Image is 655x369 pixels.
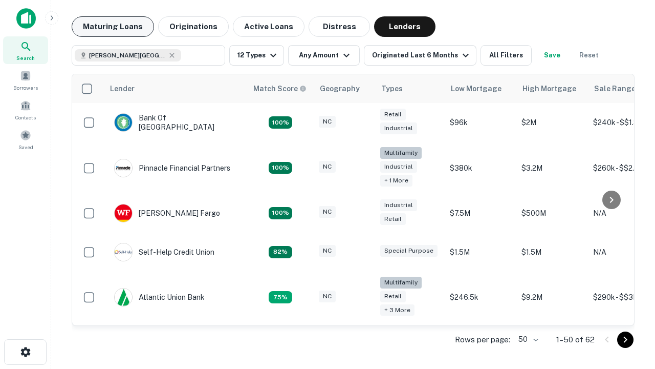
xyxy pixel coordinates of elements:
[18,143,33,151] span: Saved
[481,45,532,66] button: All Filters
[374,16,435,37] button: Lenders
[320,83,360,95] div: Geography
[445,74,516,103] th: Low Mortgage
[516,103,588,142] td: $2M
[380,175,412,187] div: + 1 more
[3,126,48,153] a: Saved
[115,243,132,261] img: picture
[229,45,284,66] button: 12 Types
[516,74,588,103] th: High Mortgage
[381,83,403,95] div: Types
[309,16,370,37] button: Distress
[372,49,472,61] div: Originated Last 6 Months
[269,162,292,174] div: Matching Properties: 24, hasApolloMatch: undefined
[72,16,154,37] button: Maturing Loans
[380,291,406,302] div: Retail
[455,334,510,346] p: Rows per page:
[380,161,417,173] div: Industrial
[16,8,36,29] img: capitalize-icon.png
[269,116,292,129] div: Matching Properties: 14, hasApolloMatch: undefined
[114,204,220,222] div: [PERSON_NAME] Fargo
[319,116,336,128] div: NC
[104,74,247,103] th: Lender
[514,332,540,347] div: 50
[573,45,605,66] button: Reset
[314,74,375,103] th: Geography
[594,83,636,95] div: Sale Range
[253,83,304,94] h6: Match Score
[115,159,132,177] img: picture
[617,332,634,348] button: Go to next page
[319,245,336,257] div: NC
[380,304,414,316] div: + 3 more
[451,83,501,95] div: Low Mortgage
[13,84,38,92] span: Borrowers
[269,246,292,258] div: Matching Properties: 11, hasApolloMatch: undefined
[115,114,132,131] img: picture
[364,45,476,66] button: Originated Last 6 Months
[114,113,237,132] div: Bank Of [GEOGRAPHIC_DATA]
[375,74,445,103] th: Types
[380,109,406,120] div: Retail
[516,194,588,233] td: $500M
[380,199,417,211] div: Industrial
[269,207,292,219] div: Matching Properties: 14, hasApolloMatch: undefined
[269,291,292,303] div: Matching Properties: 10, hasApolloMatch: undefined
[16,54,35,62] span: Search
[380,245,438,257] div: Special Purpose
[158,16,229,37] button: Originations
[288,45,360,66] button: Any Amount
[604,254,655,303] iframe: Chat Widget
[247,74,314,103] th: Capitalize uses an advanced AI algorithm to match your search with the best lender. The match sco...
[319,161,336,173] div: NC
[114,243,214,261] div: Self-help Credit Union
[253,83,307,94] div: Capitalize uses an advanced AI algorithm to match your search with the best lender. The match sco...
[556,334,595,346] p: 1–50 of 62
[522,83,576,95] div: High Mortgage
[89,51,166,60] span: [PERSON_NAME][GEOGRAPHIC_DATA], [GEOGRAPHIC_DATA]
[445,142,516,194] td: $380k
[445,194,516,233] td: $7.5M
[380,147,422,159] div: Multifamily
[516,142,588,194] td: $3.2M
[115,204,132,222] img: picture
[3,36,48,64] a: Search
[445,103,516,142] td: $96k
[516,233,588,272] td: $1.5M
[445,233,516,272] td: $1.5M
[380,213,406,225] div: Retail
[110,83,135,95] div: Lender
[319,291,336,302] div: NC
[380,122,417,134] div: Industrial
[233,16,304,37] button: Active Loans
[3,66,48,94] a: Borrowers
[114,288,205,306] div: Atlantic Union Bank
[536,45,569,66] button: Save your search to get updates of matches that match your search criteria.
[15,113,36,121] span: Contacts
[445,272,516,323] td: $246.5k
[115,289,132,306] img: picture
[319,206,336,218] div: NC
[114,159,230,177] div: Pinnacle Financial Partners
[3,96,48,124] a: Contacts
[516,272,588,323] td: $9.2M
[380,277,422,289] div: Multifamily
